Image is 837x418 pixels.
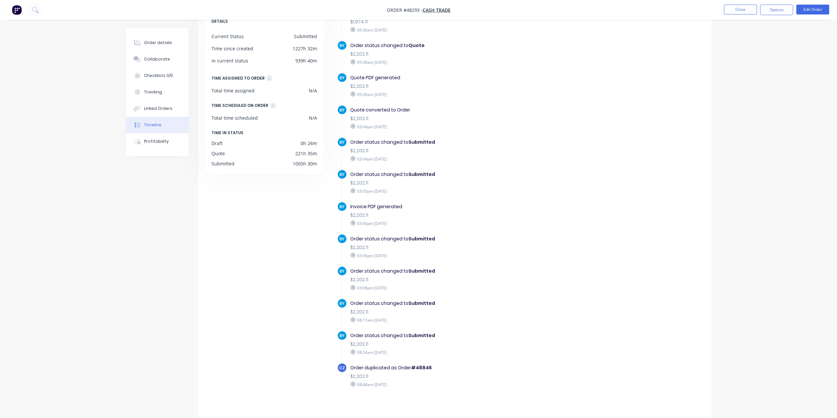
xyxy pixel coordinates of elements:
[126,100,188,117] button: Linked Orders
[339,332,345,339] span: BY
[350,74,578,81] div: Quote PDF generated
[350,188,578,194] div: 03:05pm [DATE]
[350,244,578,251] div: $2,202.11
[350,285,578,291] div: 03:08pm [DATE]
[350,91,578,97] div: 09:30am [DATE]
[350,27,578,33] div: 09:30am [DATE]
[126,67,188,84] button: Checklists 0/0
[350,332,578,339] div: Order status changed to
[211,57,248,64] div: In current status
[211,160,234,167] div: Submitted
[144,106,172,111] div: Linked Orders
[350,341,578,348] div: $2,202.11
[126,117,188,133] button: Timeline
[126,51,188,67] button: Collaborate
[339,75,345,81] span: BY
[211,45,253,52] div: Time since created
[350,276,578,283] div: $2,202.11
[339,236,345,242] span: BY
[211,33,244,40] div: Current Status
[144,40,172,46] div: Order details
[309,114,317,121] div: N/A
[408,42,425,49] b: Quote
[350,373,578,380] div: $2,202.11
[350,212,578,219] div: $2,202.11
[350,235,578,242] div: Order status changed to
[211,87,255,94] div: Total time assigned
[350,308,578,315] div: $2,202.11
[293,160,317,167] div: 1005h 30m
[339,300,345,307] span: BY
[350,139,578,146] div: Order status changed to
[350,349,578,355] div: 08:54am [DATE]
[294,33,317,40] div: Submitted
[339,139,345,145] span: BY
[339,365,345,371] span: CZ
[350,203,578,210] div: Invoice PDF generated
[211,114,258,121] div: Total time scheduled
[211,140,223,147] div: Draft
[295,150,317,157] div: 221h 35m
[126,35,188,51] button: Order details
[144,122,161,128] div: Timeline
[350,51,578,58] div: $2,202.11
[350,18,578,25] div: $1,674.11
[339,42,345,49] span: BY
[760,5,793,15] button: Options
[293,45,317,52] div: 1227h 32m
[408,139,435,145] b: Submitted
[126,133,188,150] button: Profitability
[350,83,578,90] div: $2,202.11
[350,300,578,307] div: Order status changed to
[144,89,162,95] div: Tracking
[12,5,22,15] img: Factory
[350,180,578,186] div: $2,202.11
[350,147,578,154] div: $2,202.11
[350,220,578,226] div: 03:06pm [DATE]
[408,171,435,178] b: Submitted
[408,235,435,242] b: Submitted
[211,18,228,25] span: DETAILS
[211,150,225,157] div: Quote
[309,87,317,94] div: N/A
[408,300,435,307] b: Submitted
[350,59,578,65] div: 09:30am [DATE]
[295,57,317,64] div: 939h 40m
[350,107,578,113] div: Quote converted to Order
[350,317,578,323] div: 08:17am [DATE]
[350,42,578,49] div: Order status changed to
[144,73,173,79] div: Checklists 0/0
[339,204,345,210] span: BY
[408,268,435,274] b: Submitted
[796,5,829,14] button: Edit Order
[211,102,268,109] div: TIME SCHEDULED ON ORDER
[350,124,578,130] div: 03:04pm [DATE]
[211,75,265,82] div: TIME ASSIGNED TO ORDER
[339,268,345,274] span: BY
[144,56,170,62] div: Collaborate
[144,138,169,144] div: Profitability
[301,140,317,147] div: 0h 26m
[423,7,451,13] a: Cash Trade
[350,115,578,122] div: $2,202.11
[211,129,243,136] span: TIME IN STATUS
[350,364,578,371] div: Order duplicated as Order
[408,332,435,339] b: Submitted
[339,107,345,113] span: BY
[350,268,578,275] div: Order status changed to
[339,171,345,178] span: BY
[350,156,578,162] div: 03:04pm [DATE]
[387,7,423,13] span: Order #48293 -
[350,171,578,178] div: Order status changed to
[350,253,578,258] div: 03:06pm [DATE]
[126,84,188,100] button: Tracking
[350,381,578,387] div: 08:48am [DATE]
[724,5,757,14] button: Close
[411,364,432,371] b: #48846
